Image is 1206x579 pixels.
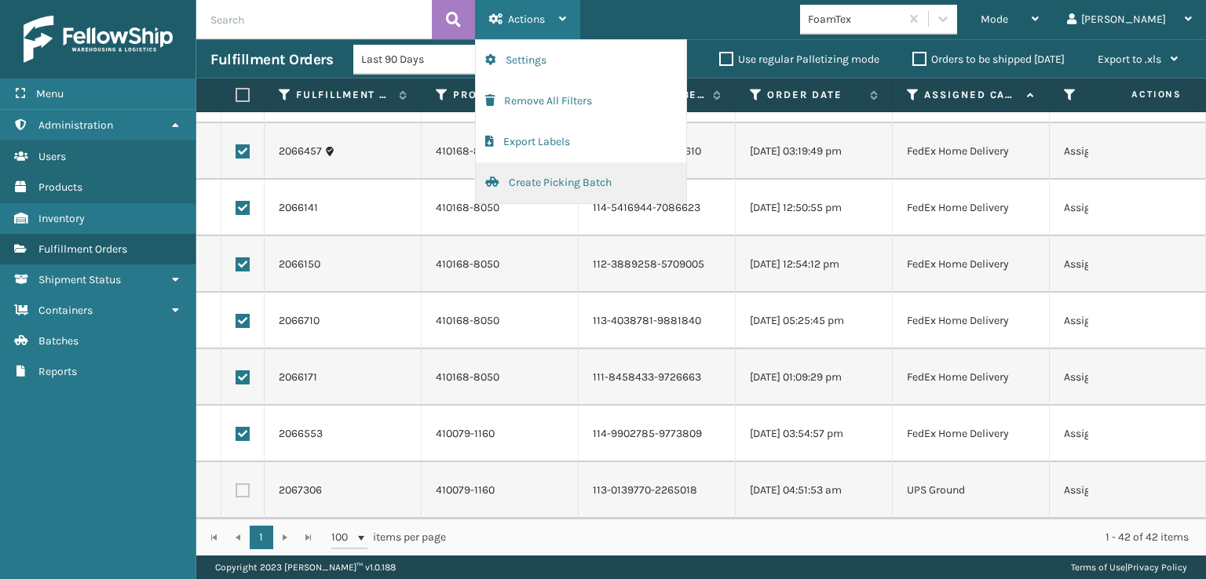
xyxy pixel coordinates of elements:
[279,482,322,498] a: 2067306
[736,462,893,519] td: [DATE] 04:51:53 am
[36,87,64,100] span: Menu
[579,349,736,406] td: 111-8458433-9726663
[1127,562,1187,573] a: Privacy Policy
[736,123,893,180] td: [DATE] 03:19:49 pm
[579,236,736,293] td: 112-3889258-5709005
[912,53,1065,66] label: Orders to be shipped [DATE]
[38,304,93,317] span: Containers
[436,370,499,384] a: 410168-8050
[808,11,901,27] div: FoamTex
[436,201,499,214] a: 410168-8050
[468,530,1189,545] div: 1 - 42 of 42 items
[38,150,66,163] span: Users
[38,365,77,378] span: Reports
[893,293,1050,349] td: FedEx Home Delivery
[38,118,113,132] span: Administration
[24,16,173,63] img: logo
[436,427,495,440] a: 410079-1160
[719,53,879,66] label: Use regular Palletizing mode
[579,406,736,462] td: 114-9902785-9773809
[38,334,79,348] span: Batches
[736,406,893,462] td: [DATE] 03:54:57 pm
[924,88,1019,102] label: Assigned Carrier Service
[1082,82,1191,107] span: Actions
[893,462,1050,519] td: UPS Ground
[38,180,82,194] span: Products
[767,88,862,102] label: Order Date
[436,144,499,158] a: 410168-8050
[508,13,545,26] span: Actions
[981,13,1008,26] span: Mode
[38,242,127,256] span: Fulfillment Orders
[279,313,320,329] a: 2066710
[436,314,499,327] a: 410168-8050
[279,257,320,272] a: 2066150
[38,212,85,225] span: Inventory
[736,349,893,406] td: [DATE] 01:09:29 pm
[215,555,396,579] p: Copyright 2023 [PERSON_NAME]™ v 1.0.188
[453,88,548,102] label: Product SKU
[579,180,736,236] td: 114-5416944-7086623
[579,462,736,519] td: 113-0139770-2265018
[279,426,323,442] a: 2066553
[250,526,273,549] a: 1
[279,144,322,159] a: 2066457
[1071,555,1187,579] div: |
[579,293,736,349] td: 113-4038781-9881840
[1098,53,1161,66] span: Export to .xls
[893,180,1050,236] td: FedEx Home Delivery
[893,406,1050,462] td: FedEx Home Delivery
[436,483,495,497] a: 410079-1160
[331,526,446,549] span: items per page
[736,180,893,236] td: [DATE] 12:50:55 pm
[476,81,686,122] button: Remove All Filters
[476,40,686,81] button: Settings
[1071,562,1125,573] a: Terms of Use
[38,273,121,286] span: Shipment Status
[476,162,686,203] button: Create Picking Batch
[279,370,317,385] a: 2066171
[476,122,686,162] button: Export Labels
[436,257,499,271] a: 410168-8050
[736,236,893,293] td: [DATE] 12:54:12 pm
[331,530,355,545] span: 100
[361,51,483,67] div: Last 90 Days
[893,236,1050,293] td: FedEx Home Delivery
[893,349,1050,406] td: FedEx Home Delivery
[893,123,1050,180] td: FedEx Home Delivery
[296,88,391,102] label: Fulfillment Order Id
[736,293,893,349] td: [DATE] 05:25:45 pm
[210,50,333,69] h3: Fulfillment Orders
[279,200,318,216] a: 2066141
